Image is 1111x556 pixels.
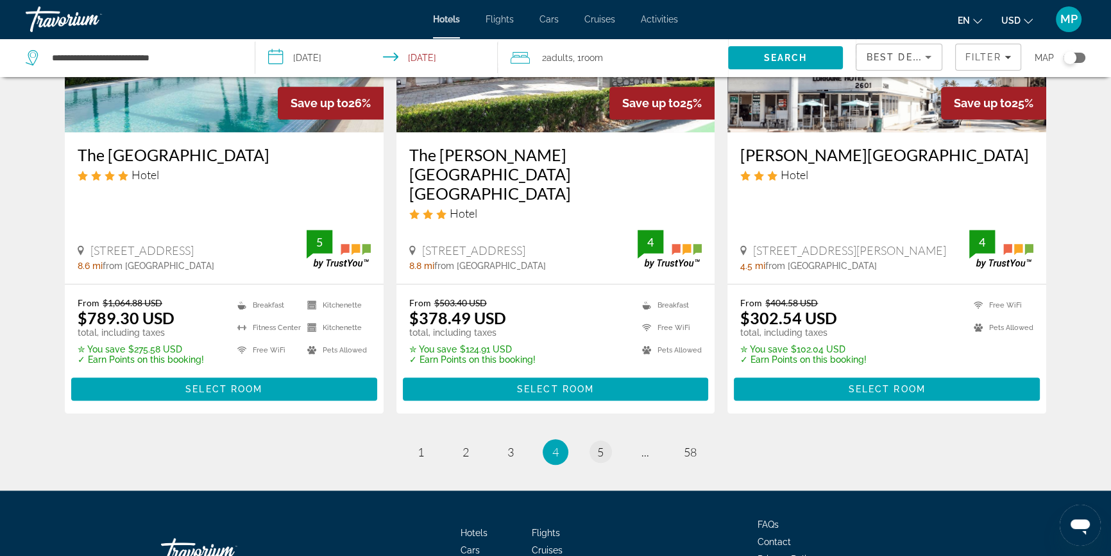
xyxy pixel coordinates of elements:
[26,3,154,36] a: Travorium
[758,519,779,530] a: FAQs
[753,243,946,257] span: [STREET_ADDRESS][PERSON_NAME]
[78,354,204,365] p: ✓ Earn Points on this booking!
[740,145,1033,164] a: [PERSON_NAME][GEOGRAPHIC_DATA]
[641,445,649,459] span: ...
[955,44,1022,71] button: Filters
[552,445,559,459] span: 4
[409,206,702,220] div: 3 star Hotel
[1001,15,1021,26] span: USD
[301,320,371,336] li: Kitchenette
[409,354,536,365] p: ✓ Earn Points on this booking!
[1060,505,1101,546] iframe: Button to launch messaging window
[941,87,1046,119] div: 25%
[461,528,488,538] a: Hotels
[434,297,487,308] del: $503.40 USD
[969,230,1033,268] img: TrustYou guest rating badge
[740,297,762,308] span: From
[740,261,765,271] span: 4.5 mi
[740,308,837,327] ins: $302.54 USD
[740,327,867,338] p: total, including taxes
[740,354,867,365] p: ✓ Earn Points on this booking!
[1054,52,1085,64] button: Toggle map
[78,308,174,327] ins: $789.30 USD
[965,52,1002,62] span: Filter
[740,344,788,354] span: ✮ You save
[1001,11,1033,30] button: Change currency
[546,53,572,63] span: Adults
[541,49,572,67] span: 2
[740,344,867,354] p: $102.04 USD
[71,380,377,394] a: Select Room
[462,445,469,459] span: 2
[849,384,926,394] span: Select Room
[584,14,615,24] a: Cruises
[1035,49,1054,67] span: Map
[758,537,791,547] a: Contact
[517,384,594,394] span: Select Room
[636,342,702,358] li: Pets Allowed
[763,53,807,63] span: Search
[418,445,424,459] span: 1
[734,380,1040,394] a: Select Room
[636,297,702,313] li: Breakfast
[486,14,514,24] a: Flights
[71,378,377,401] button: Select Room
[409,327,536,338] p: total, including taxes
[131,168,159,182] span: Hotel
[967,297,1033,313] li: Free WiFi
[78,168,371,182] div: 4 star Hotel
[409,145,702,203] a: The [PERSON_NAME] [GEOGRAPHIC_DATA] [GEOGRAPHIC_DATA]
[409,261,434,271] span: 8.8 mi
[867,49,931,65] mat-select: Sort by
[507,445,514,459] span: 3
[532,545,563,555] a: Cruises
[1060,13,1078,26] span: MP
[301,297,371,313] li: Kitchenette
[954,96,1012,110] span: Save up to
[409,344,536,354] p: $124.91 USD
[609,87,715,119] div: 25%
[958,15,970,26] span: en
[539,14,559,24] a: Cars
[103,261,214,271] span: from [GEOGRAPHIC_DATA]
[78,344,125,354] span: ✮ You save
[532,528,560,538] span: Flights
[409,308,506,327] ins: $378.49 USD
[572,49,602,67] span: , 1
[498,39,727,77] button: Travelers: 2 adults, 0 children
[734,378,1040,401] button: Select Room
[78,344,204,354] p: $275.58 USD
[403,378,709,401] button: Select Room
[581,53,602,63] span: Room
[867,52,933,62] span: Best Deals
[301,342,371,358] li: Pets Allowed
[684,445,697,459] span: 58
[185,384,262,394] span: Select Room
[967,320,1033,336] li: Pets Allowed
[597,445,604,459] span: 5
[1052,6,1085,33] button: User Menu
[958,11,982,30] button: Change language
[434,261,546,271] span: from [GEOGRAPHIC_DATA]
[278,87,384,119] div: 26%
[403,380,709,394] a: Select Room
[78,145,371,164] a: The [GEOGRAPHIC_DATA]
[65,439,1046,465] nav: Pagination
[728,46,843,69] button: Search
[409,344,457,354] span: ✮ You save
[78,261,103,271] span: 8.6 mi
[433,14,460,24] span: Hotels
[90,243,194,257] span: [STREET_ADDRESS]
[78,297,99,308] span: From
[765,261,877,271] span: from [GEOGRAPHIC_DATA]
[641,14,678,24] a: Activities
[307,234,332,250] div: 5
